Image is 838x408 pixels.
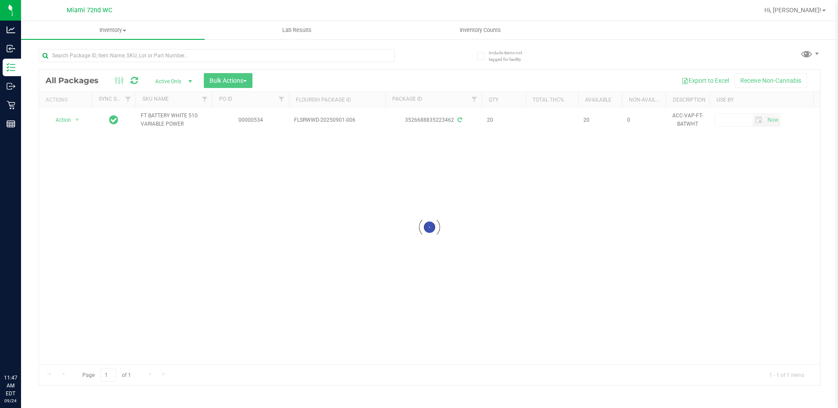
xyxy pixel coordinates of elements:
[7,63,15,72] inline-svg: Inventory
[205,21,388,39] a: Lab Results
[21,26,205,34] span: Inventory
[7,120,15,128] inline-svg: Reports
[7,25,15,34] inline-svg: Analytics
[7,82,15,91] inline-svg: Outbound
[4,397,17,404] p: 09/24
[7,44,15,53] inline-svg: Inbound
[489,49,533,63] span: Include items not tagged for facility
[764,7,821,14] span: Hi, [PERSON_NAME]!
[21,21,205,39] a: Inventory
[26,337,36,347] iframe: Resource center unread badge
[39,49,395,62] input: Search Package ID, Item Name, SKU, Lot or Part Number...
[4,374,17,397] p: 11:47 AM EDT
[67,7,112,14] span: Miami 72nd WC
[448,26,513,34] span: Inventory Counts
[9,338,35,364] iframe: Resource center
[389,21,572,39] a: Inventory Counts
[7,101,15,109] inline-svg: Retail
[270,26,323,34] span: Lab Results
